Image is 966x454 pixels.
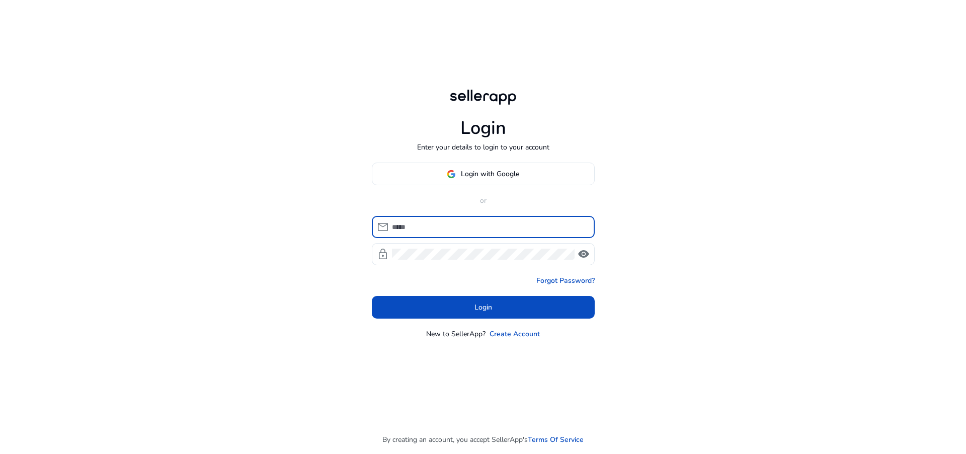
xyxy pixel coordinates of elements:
[461,169,519,179] span: Login with Google
[372,296,595,319] button: Login
[426,329,486,339] p: New to SellerApp?
[536,275,595,286] a: Forgot Password?
[372,163,595,185] button: Login with Google
[578,248,590,260] span: visibility
[447,170,456,179] img: google-logo.svg
[417,142,549,153] p: Enter your details to login to your account
[377,221,389,233] span: mail
[528,434,584,445] a: Terms Of Service
[474,302,492,313] span: Login
[372,195,595,206] p: or
[377,248,389,260] span: lock
[460,117,506,139] h1: Login
[490,329,540,339] a: Create Account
